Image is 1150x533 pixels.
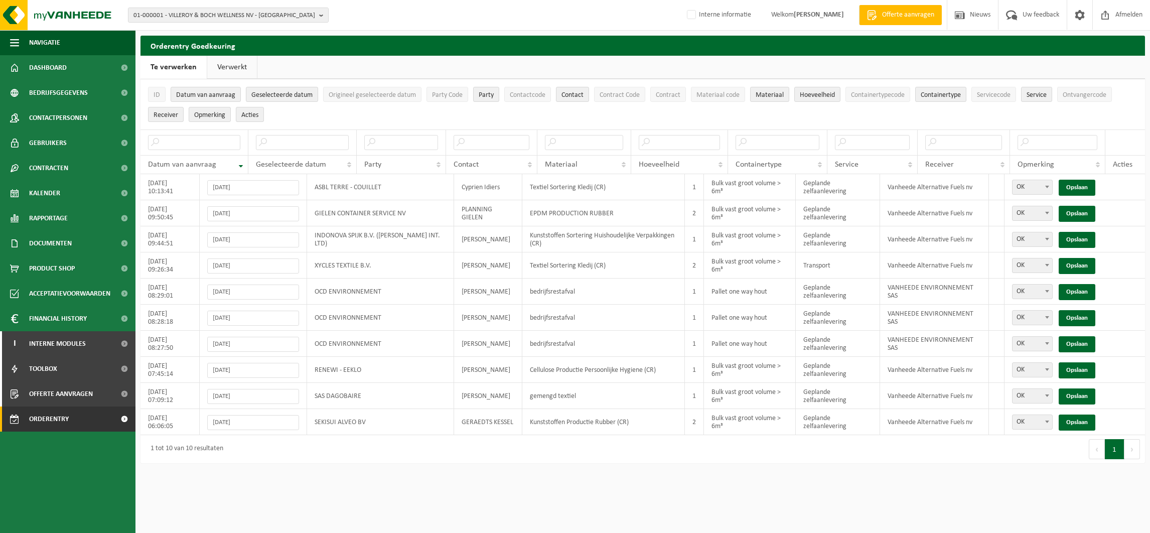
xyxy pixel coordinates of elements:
td: [DATE] 09:26:34 [140,252,200,279]
span: Documenten [29,231,72,256]
span: Navigatie [29,30,60,55]
span: OK [1012,258,1053,273]
td: [PERSON_NAME] [454,331,522,357]
span: Dashboard [29,55,67,80]
td: Kunststoffen Productie Rubber (CR) [522,409,685,435]
span: OK [1012,362,1053,377]
button: OntvangercodeOntvangercode: Activate to sort [1057,87,1112,102]
span: Acceptatievoorwaarden [29,281,110,306]
strong: [PERSON_NAME] [794,11,844,19]
span: Contracten [29,156,68,181]
td: Pallet one way hout [704,305,796,331]
td: 1 [685,305,704,331]
td: 1 [685,279,704,305]
td: Geplande zelfaanlevering [796,331,881,357]
button: ServiceService: Activate to sort [1021,87,1052,102]
td: Pallet one way hout [704,331,796,357]
span: OK [1013,258,1052,273]
span: Contact [561,91,584,99]
span: Acties [241,111,258,119]
span: Party Code [432,91,463,99]
td: Bulk vast groot volume > 6m³ [704,357,796,383]
a: Opslaan [1059,232,1095,248]
td: Vanheede Alternative Fuels nv [880,200,989,226]
td: VANHEEDE ENVIRONNEMENT SAS [880,331,989,357]
td: 1 [685,383,704,409]
button: Party CodeParty Code: Activate to sort [426,87,468,102]
button: Previous [1089,439,1105,459]
span: OK [1013,285,1052,299]
td: [DATE] 09:44:51 [140,226,200,252]
td: [DATE] 07:45:14 [140,357,200,383]
span: Acties [1113,161,1132,169]
span: Contactpersonen [29,105,87,130]
span: Opmerking [1018,161,1054,169]
a: Opslaan [1059,180,1095,196]
td: [PERSON_NAME] [454,279,522,305]
td: Vanheede Alternative Fuels nv [880,226,989,252]
span: OK [1012,284,1053,299]
button: ContainertypeContainertype: Activate to sort [915,87,966,102]
td: [PERSON_NAME] [454,383,522,409]
button: ContractContract: Activate to sort [650,87,686,102]
button: ContainertypecodeContainertypecode: Activate to sort [845,87,910,102]
td: Vanheede Alternative Fuels nv [880,383,989,409]
td: 1 [685,226,704,252]
a: Opslaan [1059,336,1095,352]
span: Party [479,91,494,99]
span: Toolbox [29,356,57,381]
td: GERAEDTS KESSEL [454,409,522,435]
td: XYCLES TEXTILE B.V. [307,252,454,279]
td: EPDM PRODUCTION RUBBER [522,200,685,226]
button: MateriaalMateriaal: Activate to sort [750,87,789,102]
span: Servicecode [977,91,1011,99]
td: 2 [685,252,704,279]
span: Origineel geselecteerde datum [329,91,416,99]
button: Next [1124,439,1140,459]
td: [DATE] 08:27:50 [140,331,200,357]
button: Datum van aanvraagDatum van aanvraag: Activate to remove sorting [171,87,241,102]
td: Textiel Sortering Kledij (CR) [522,174,685,200]
a: Te verwerken [140,56,207,79]
span: Containertype [736,161,782,169]
span: Financial History [29,306,87,331]
span: OK [1012,388,1053,404]
td: INDONOVA SPIJK B.V. ([PERSON_NAME] INT. LTD) [307,226,454,252]
span: Service [1027,91,1047,99]
span: OK [1012,336,1053,351]
td: SEKISUI ALVEO BV [307,409,454,435]
td: Pallet one way hout [704,279,796,305]
td: [DATE] 07:09:12 [140,383,200,409]
span: Product Shop [29,256,75,281]
td: VANHEEDE ENVIRONNEMENT SAS [880,279,989,305]
span: Datum van aanvraag [176,91,235,99]
span: OK [1013,311,1052,325]
span: Ontvangercode [1063,91,1106,99]
td: gemengd textiel [522,383,685,409]
span: Materiaal [756,91,784,99]
span: Contact [454,161,479,169]
span: Offerte aanvragen [880,10,937,20]
td: [PERSON_NAME] [454,252,522,279]
td: Transport [796,252,881,279]
span: Contract Code [600,91,640,99]
span: Geselecteerde datum [251,91,313,99]
td: Bulk vast groot volume > 6m³ [704,226,796,252]
span: Orderentry Goedkeuring [29,407,113,432]
td: VANHEEDE ENVIRONNEMENT SAS [880,305,989,331]
a: Opslaan [1059,362,1095,378]
a: Opslaan [1059,258,1095,274]
span: OK [1013,206,1052,220]
span: Contract [656,91,680,99]
td: Bulk vast groot volume > 6m³ [704,383,796,409]
td: GIELEN CONTAINER SERVICE NV [307,200,454,226]
span: Party [364,161,381,169]
td: PLANNING GIELEN [454,200,522,226]
td: Vanheede Alternative Fuels nv [880,357,989,383]
span: OK [1012,415,1053,430]
td: Bulk vast groot volume > 6m³ [704,200,796,226]
span: OK [1013,337,1052,351]
td: 2 [685,409,704,435]
td: bedrijfsrestafval [522,331,685,357]
td: Textiel Sortering Kledij (CR) [522,252,685,279]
